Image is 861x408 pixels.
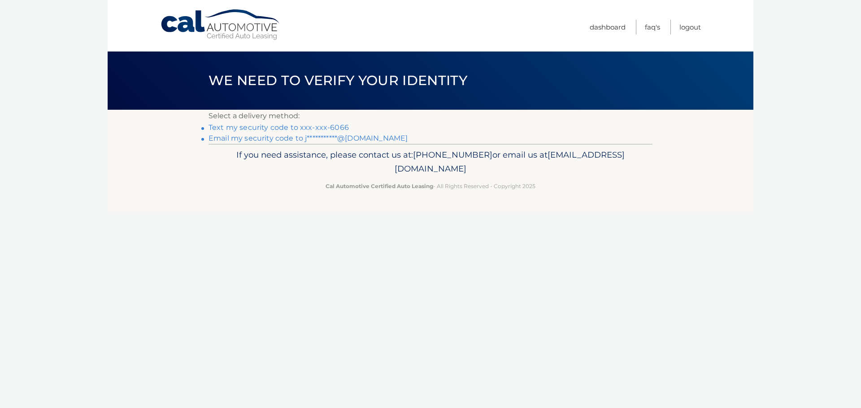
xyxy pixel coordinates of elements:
strong: Cal Automotive Certified Auto Leasing [326,183,433,189]
a: FAQ's [645,20,660,34]
p: Select a delivery method: [209,110,652,122]
p: - All Rights Reserved - Copyright 2025 [214,181,647,191]
a: Text my security code to xxx-xxx-6066 [209,123,349,132]
span: [PHONE_NUMBER] [413,150,492,160]
p: If you need assistance, please contact us at: or email us at [214,148,647,176]
span: We need to verify your identity [209,72,467,89]
a: Cal Automotive [160,9,281,41]
a: Logout [679,20,701,34]
a: Dashboard [590,20,626,34]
